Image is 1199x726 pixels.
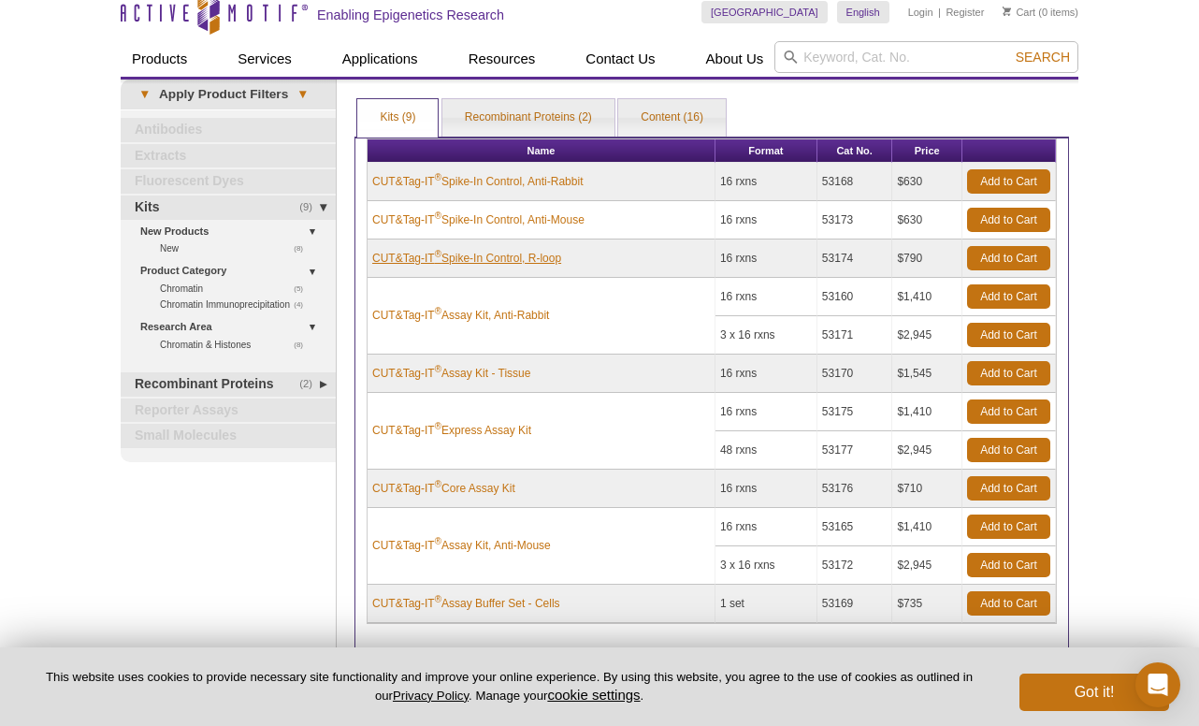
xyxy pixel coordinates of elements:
a: Kits (9) [357,99,438,137]
li: | [938,1,941,23]
a: CUT&Tag-IT®Core Assay Kit [372,480,515,497]
a: Recombinant Proteins (2) [442,99,614,137]
td: $630 [892,201,962,240]
td: 53176 [817,470,893,508]
a: ▾Apply Product Filters▾ [121,80,336,109]
a: About Us [695,41,775,77]
a: CUT&Tag-IT®Spike-In Control, R-loop [372,250,561,267]
a: CUT&Tag-IT®Spike-In Control, Anti-Mouse [372,211,585,228]
td: 53171 [817,316,893,355]
td: $2,945 [892,431,962,470]
a: (9)Kits [121,196,336,220]
a: New Products [140,222,325,241]
a: Small Molecules [121,424,336,448]
span: Search [1016,50,1070,65]
sup: ® [435,536,441,546]
a: Product Category [140,261,325,281]
a: Add to Cart [967,438,1050,462]
td: 53174 [817,240,893,278]
td: 16 rxns [715,163,817,201]
a: Login [908,6,933,19]
td: 53160 [817,278,893,316]
th: Name [368,139,715,163]
a: Add to Cart [967,476,1050,501]
td: 16 rxns [715,470,817,508]
sup: ® [435,479,441,489]
a: (4)Chromatin Immunoprecipitation [160,297,313,312]
td: 53175 [817,393,893,431]
input: Keyword, Cat. No. [774,41,1078,73]
th: Format [715,139,817,163]
a: Reporter Assays [121,399,336,423]
a: Services [226,41,303,77]
td: $735 [892,585,962,623]
a: Add to Cart [967,208,1050,232]
sup: ® [435,306,441,316]
sup: ® [435,211,441,221]
span: (5) [294,281,313,297]
span: (2) [299,372,323,397]
th: Price [892,139,962,163]
button: cookie settings [547,687,640,703]
a: Contact Us [574,41,666,77]
td: $2,945 [892,546,962,585]
a: CUT&Tag-IT®Assay Buffer Set - Cells [372,595,560,612]
td: 53177 [817,431,893,470]
td: $1,410 [892,278,962,316]
td: 16 rxns [715,278,817,316]
td: 53165 [817,508,893,546]
div: Open Intercom Messenger [1135,662,1180,707]
a: Add to Cart [967,323,1050,347]
a: Add to Cart [967,361,1050,385]
a: Antibodies [121,118,336,142]
span: ▾ [130,86,159,103]
a: English [837,1,889,23]
span: (4) [294,297,313,312]
a: Register [946,6,984,19]
sup: ® [435,421,441,431]
a: CUT&Tag-IT®Spike-In Control, Anti-Rabbit [372,173,583,190]
td: 53169 [817,585,893,623]
td: 1 set [715,585,817,623]
a: CUT&Tag-IT®Express Assay Kit [372,422,531,439]
a: Fluorescent Dyes [121,169,336,194]
td: $710 [892,470,962,508]
a: Privacy Policy [393,689,469,703]
td: 48 rxns [715,431,817,470]
a: Add to Cart [967,591,1050,616]
a: [GEOGRAPHIC_DATA] [701,1,828,23]
span: (9) [299,196,323,220]
span: (8) [294,337,313,353]
a: Cart [1003,6,1035,19]
a: CUT&Tag-IT®Assay Kit - Tissue [372,365,530,382]
a: CUT&Tag-IT®Assay Kit, Anti-Rabbit [372,307,549,324]
a: Add to Cart [967,169,1050,194]
td: 53170 [817,355,893,393]
td: $790 [892,240,962,278]
img: Your Cart [1003,7,1011,16]
a: CUT&Tag-IT®Assay Kit, Anti-Mouse [372,537,551,554]
span: ▾ [288,86,317,103]
td: 3 x 16 rxns [715,546,817,585]
td: 53173 [817,201,893,240]
td: 3 x 16 rxns [715,316,817,355]
a: Add to Cart [967,246,1050,270]
a: (8)New [160,240,313,256]
td: 16 rxns [715,240,817,278]
h2: Enabling Epigenetics Research [317,7,504,23]
sup: ® [435,172,441,182]
a: Content (16) [618,99,726,137]
sup: ® [435,249,441,259]
a: Products [121,41,198,77]
td: $1,410 [892,508,962,546]
a: Resources [457,41,547,77]
span: (8) [294,240,313,256]
td: 53172 [817,546,893,585]
a: Research Area [140,317,325,337]
td: $1,410 [892,393,962,431]
td: $1,545 [892,355,962,393]
a: Add to Cart [967,284,1050,309]
td: 16 rxns [715,355,817,393]
td: $2,945 [892,316,962,355]
td: 16 rxns [715,201,817,240]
